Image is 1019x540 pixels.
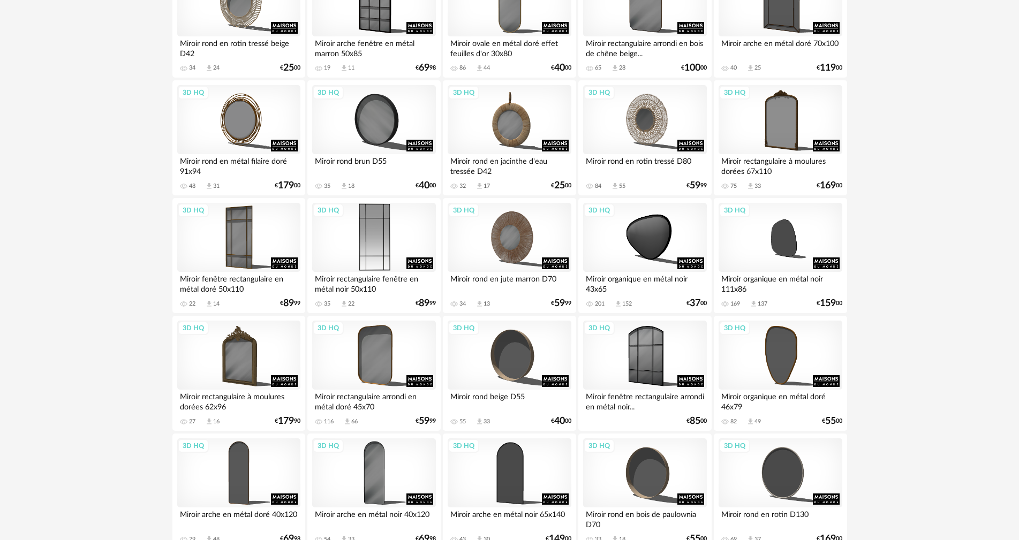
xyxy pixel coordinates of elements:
div: Miroir rectangulaire fenêtre en métal noir 50x110 [312,272,435,293]
span: Download icon [475,300,484,308]
span: 179 [278,182,294,189]
div: 34 [189,64,195,72]
div: € 00 [817,182,842,189]
div: 3D HQ [719,203,750,217]
div: 32 [459,182,466,190]
span: 37 [690,300,700,307]
div: Miroir rond en rotin tressé beige D42 [177,36,300,58]
span: Download icon [205,300,213,308]
div: 3D HQ [178,203,209,217]
div: Miroir fenêtre rectangulaire en métal doré 50x110 [177,272,300,293]
span: 179 [278,417,294,425]
span: Download icon [475,417,484,425]
div: 27 [189,418,195,425]
div: Miroir ovale en métal doré effet feuilles d'or 30x80 [448,36,571,58]
div: 3D HQ [313,439,344,453]
div: Miroir rectangulaire à moulures dorées 67x110 [719,154,842,176]
div: 152 [622,300,632,308]
span: Download icon [205,64,213,72]
div: 34 [459,300,466,308]
a: 3D HQ Miroir rond beige D55 55 Download icon 33 €4000 [443,316,576,431]
div: 3D HQ [313,203,344,217]
div: Miroir rond en bois de paulownia D70 [583,507,706,529]
div: 18 [348,182,354,190]
div: 33 [754,182,761,190]
div: 3D HQ [313,321,344,335]
div: 3D HQ [584,86,615,100]
span: Download icon [343,417,351,425]
a: 3D HQ Miroir organique en métal noir 111x86 169 Download icon 137 €15900 [714,198,847,314]
span: 25 [283,64,294,72]
div: Miroir rectangulaire à moulures dorées 62x96 [177,390,300,411]
div: 66 [351,418,358,425]
div: 201 [595,300,605,308]
span: 59 [419,417,429,425]
div: Miroir rond en métal filaire doré 91x94 [177,154,300,176]
span: Download icon [340,300,348,308]
div: 3D HQ [584,439,615,453]
a: 3D HQ Miroir rond en jute marron D70 34 Download icon 13 €5999 [443,198,576,314]
div: 3D HQ [448,439,479,453]
span: Download icon [340,64,348,72]
div: € 00 [280,64,300,72]
a: 3D HQ Miroir rond brun D55 35 Download icon 18 €4000 [307,80,440,196]
div: 28 [619,64,625,72]
div: Miroir arche en métal noir 65x140 [448,507,571,529]
div: Miroir rond beige D55 [448,390,571,411]
div: € 98 [416,64,436,72]
a: 3D HQ Miroir rectangulaire à moulures dorées 67x110 75 Download icon 33 €16900 [714,80,847,196]
div: 17 [484,182,490,190]
span: 59 [554,300,565,307]
span: Download icon [340,182,348,190]
div: 3D HQ [448,321,479,335]
a: 3D HQ Miroir fenêtre rectangulaire en métal doré 50x110 22 Download icon 14 €8999 [172,198,305,314]
span: Download icon [475,182,484,190]
div: Miroir rond en rotin D130 [719,507,842,529]
span: 89 [283,300,294,307]
div: Miroir rond brun D55 [312,154,435,176]
span: 40 [419,182,429,189]
div: Miroir rectangulaire arrondi en métal doré 45x70 [312,390,435,411]
div: 82 [730,418,737,425]
div: € 99 [551,300,571,307]
a: 3D HQ Miroir fenêtre rectangulaire arrondi en métal noir... €8500 [578,316,711,431]
a: 3D HQ Miroir rectangulaire arrondi en métal doré 45x70 116 Download icon 66 €5999 [307,316,440,431]
span: 100 [684,64,700,72]
div: 11 [348,64,354,72]
div: Miroir arche en métal doré 40x120 [177,507,300,529]
div: 49 [754,418,761,425]
span: Download icon [614,300,622,308]
span: Download icon [746,64,754,72]
div: 86 [459,64,466,72]
span: 169 [820,182,836,189]
span: 59 [690,182,700,189]
span: Download icon [746,182,754,190]
div: 24 [213,64,220,72]
div: 3D HQ [719,321,750,335]
a: 3D HQ Miroir rectangulaire à moulures dorées 62x96 27 Download icon 16 €17990 [172,316,305,431]
div: 25 [754,64,761,72]
div: 55 [619,182,625,190]
span: Download icon [205,182,213,190]
div: 3D HQ [719,439,750,453]
div: € 00 [681,64,707,72]
div: Miroir rectangulaire arrondi en bois de chêne beige... [583,36,706,58]
span: Download icon [750,300,758,308]
span: 25 [554,182,565,189]
div: € 99 [416,417,436,425]
div: 137 [758,300,767,308]
a: 3D HQ Miroir organique en métal noir 43x65 201 Download icon 152 €3700 [578,198,711,314]
div: 3D HQ [584,203,615,217]
div: 75 [730,182,737,190]
div: 40 [730,64,737,72]
div: Miroir organique en métal noir 43x65 [583,272,706,293]
div: 3D HQ [448,86,479,100]
span: Download icon [475,64,484,72]
div: 116 [324,418,334,425]
div: € 00 [551,182,571,189]
div: 3D HQ [178,321,209,335]
span: Download icon [611,182,619,190]
div: € 00 [817,300,842,307]
a: 3D HQ Miroir rond en métal filaire doré 91x94 48 Download icon 31 €17900 [172,80,305,196]
div: Miroir fenêtre rectangulaire arrondi en métal noir... [583,390,706,411]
